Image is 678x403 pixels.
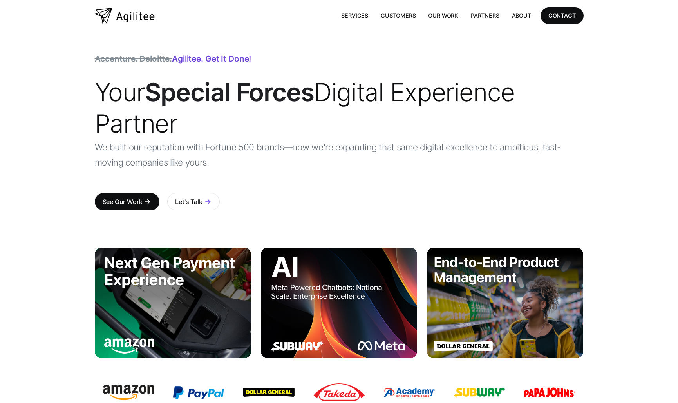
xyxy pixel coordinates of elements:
strong: Special Forces [145,77,314,107]
a: About [506,7,537,24]
p: We built our reputation with Fortune 500 brands—now we're expanding that same digital excellence ... [95,139,584,170]
div: arrow_forward [204,198,212,206]
a: Our Work [422,7,465,24]
div: See Our Work [103,196,143,207]
a: See Our Workarrow_forward [95,193,160,210]
div: CONTACT [548,11,576,20]
a: Services [335,7,374,24]
div: arrow_forward [144,198,152,206]
div: Agilitee. Get it done! [95,55,251,63]
a: home [95,8,155,24]
span: Your Digital Experience Partner [95,77,515,139]
a: Customers [374,7,422,24]
div: Let's Talk [175,196,202,207]
a: Let's Talkarrow_forward [167,193,219,210]
span: Accenture. Deloitte. [95,54,172,64]
a: CONTACT [541,7,584,24]
a: Partners [465,7,506,24]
